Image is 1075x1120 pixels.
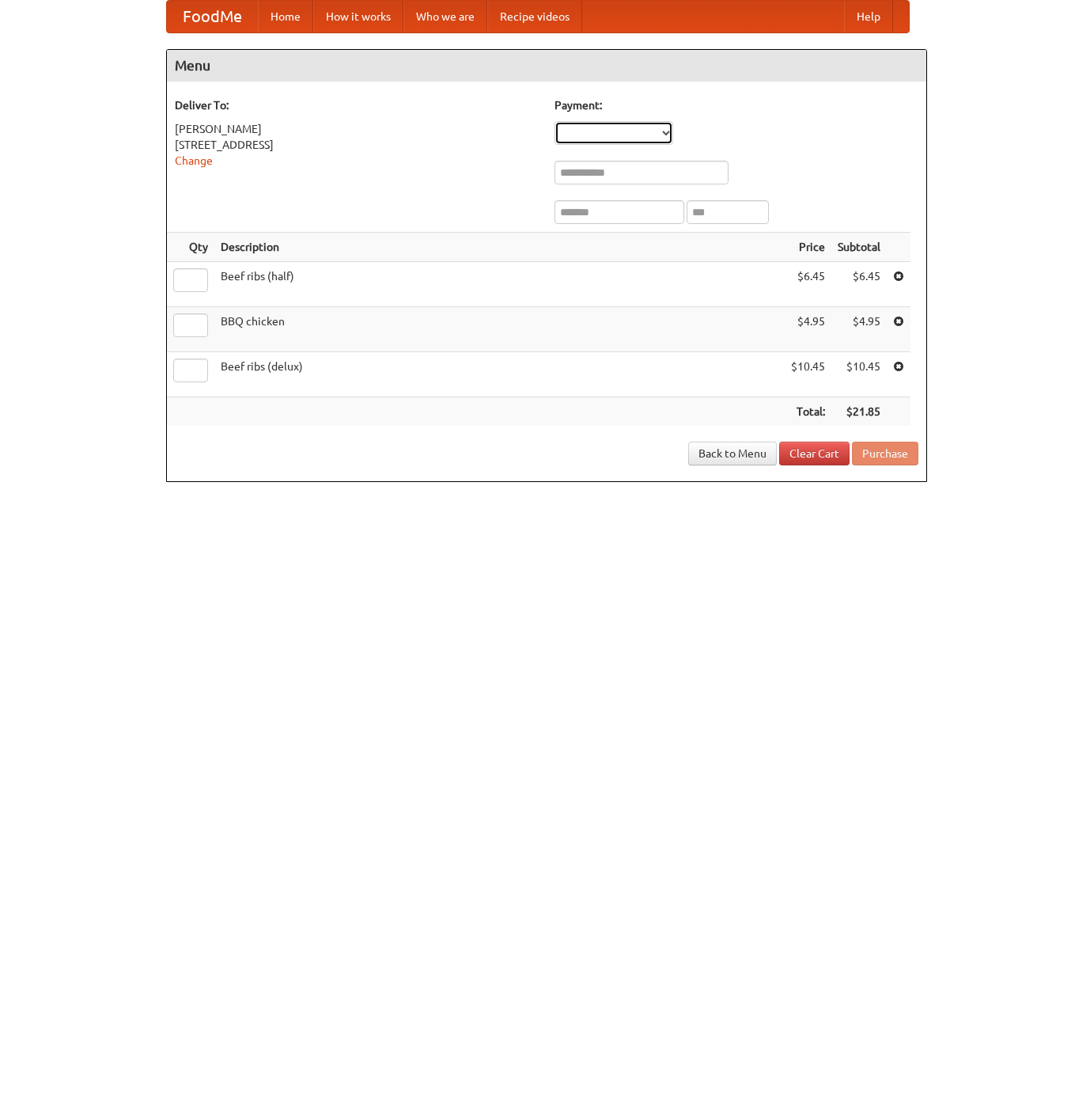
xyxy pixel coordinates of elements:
h5: Deliver To: [175,97,539,113]
td: $6.45 [831,262,887,307]
td: Beef ribs (delux) [214,352,785,397]
a: Change [175,154,213,167]
a: How it works [313,1,403,32]
td: $4.95 [831,307,887,352]
a: Home [258,1,313,32]
td: $4.95 [785,307,831,352]
a: Help [844,1,893,32]
div: [PERSON_NAME] [175,121,539,137]
td: BBQ chicken [214,307,785,352]
div: [STREET_ADDRESS] [175,137,539,153]
th: Subtotal [831,233,887,262]
td: $6.45 [785,262,831,307]
h5: Payment: [555,97,918,113]
th: Price [785,233,831,262]
button: Purchase [852,442,918,465]
h4: Menu [167,50,926,82]
th: Qty [167,233,214,262]
a: FoodMe [167,1,258,32]
th: $21.85 [831,397,887,427]
th: Total: [785,397,831,427]
a: Clear Cart [779,442,850,465]
a: Recipe videos [487,1,582,32]
td: $10.45 [831,352,887,397]
td: Beef ribs (half) [214,262,785,307]
a: Back to Menu [688,442,777,465]
td: $10.45 [785,352,831,397]
th: Description [214,233,785,262]
a: Who we are [403,1,487,32]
